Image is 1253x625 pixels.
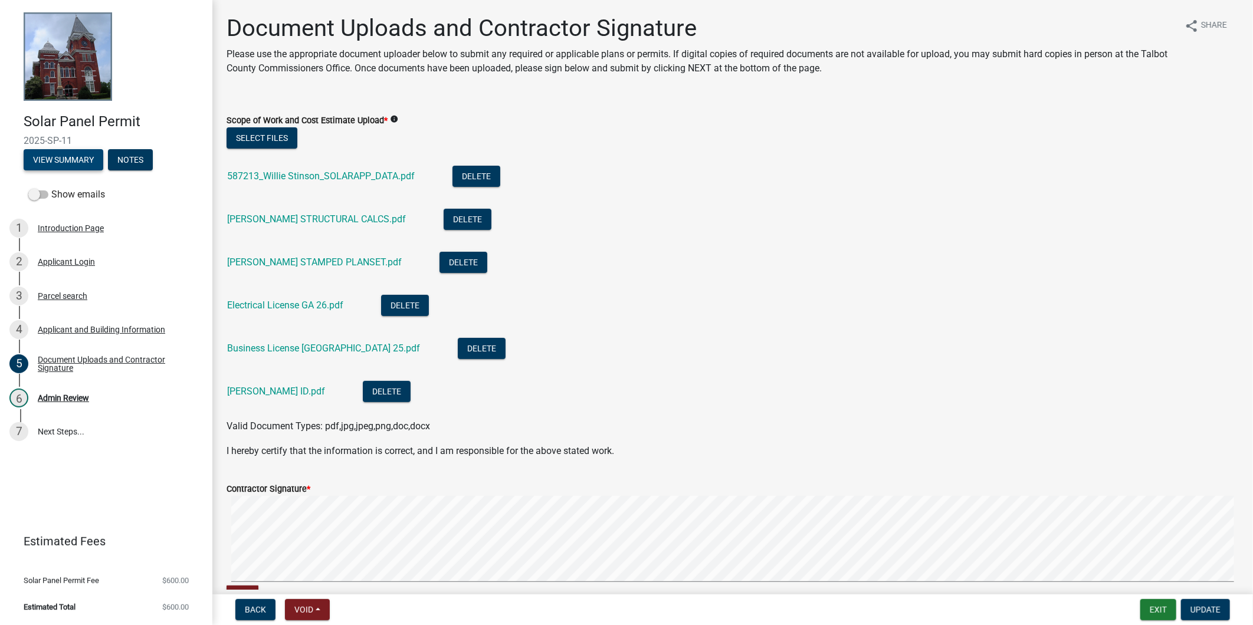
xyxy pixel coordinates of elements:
[227,585,258,605] button: Clear
[38,224,104,232] div: Introduction Page
[9,219,28,238] div: 1
[227,420,430,432] span: Valid Document Types: pdf,jpg,jpeg,png,doc,docx
[294,605,313,614] span: Void
[24,577,99,584] span: Solar Panel Permit Fee
[444,209,491,230] button: Delete
[24,603,76,611] span: Estimated Total
[28,187,105,202] label: Show emails
[363,381,411,402] button: Delete
[452,172,500,183] wm-modal-confirm: Delete Document
[227,386,325,397] a: [PERSON_NAME] ID.pdf
[439,252,487,273] button: Delete
[1190,605,1221,614] span: Update
[439,258,487,269] wm-modal-confirm: Delete Document
[452,166,500,187] button: Delete
[227,343,420,354] a: Business License [GEOGRAPHIC_DATA] 25.pdf
[9,422,28,441] div: 7
[108,149,153,170] button: Notes
[227,256,402,268] a: [PERSON_NAME] STAMPED PLANSET.pdf
[38,258,95,266] div: Applicant Login
[9,287,28,305] div: 3
[227,47,1175,75] p: Please use the appropriate document uploader below to submit any required or applicable plans or ...
[9,529,193,553] a: Estimated Fees
[108,156,153,165] wm-modal-confirm: Notes
[1201,19,1227,33] span: Share
[227,444,1239,458] p: I hereby certify that the information is correct, and I am responsible for the above stated work.
[24,113,203,130] h4: Solar Panel Permit
[1185,19,1199,33] i: share
[162,577,189,584] span: $600.00
[227,117,388,125] label: Scope of Work and Cost Estimate Upload
[235,599,275,620] button: Back
[38,394,89,402] div: Admin Review
[1175,14,1236,37] button: shareShare
[245,605,266,614] span: Back
[9,320,28,339] div: 4
[227,485,310,494] label: Contractor Signature
[458,344,506,355] wm-modal-confirm: Delete Document
[38,325,165,334] div: Applicant and Building Information
[9,389,28,407] div: 6
[1181,599,1230,620] button: Update
[24,149,103,170] button: View Summary
[9,252,28,271] div: 2
[227,127,297,149] button: Select files
[227,170,415,182] a: 587213_Willie Stinson_SOLARAPP_DATA.pdf
[458,338,506,359] button: Delete
[162,603,189,611] span: $600.00
[381,301,429,312] wm-modal-confirm: Delete Document
[1140,599,1176,620] button: Exit
[9,354,28,373] div: 5
[24,135,189,146] span: 2025-SP-11
[381,295,429,316] button: Delete
[227,14,1175,42] h1: Document Uploads and Contractor Signature
[38,356,193,372] div: Document Uploads and Contractor Signature
[38,292,87,300] div: Parcel search
[390,115,398,123] i: info
[24,12,112,101] img: Talbot County, Georgia
[227,213,406,225] a: [PERSON_NAME] STRUCTURAL CALCS.pdf
[363,387,411,398] wm-modal-confirm: Delete Document
[24,156,103,165] wm-modal-confirm: Summary
[285,599,330,620] button: Void
[227,300,343,311] a: Electrical License GA 26.pdf
[444,215,491,226] wm-modal-confirm: Delete Document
